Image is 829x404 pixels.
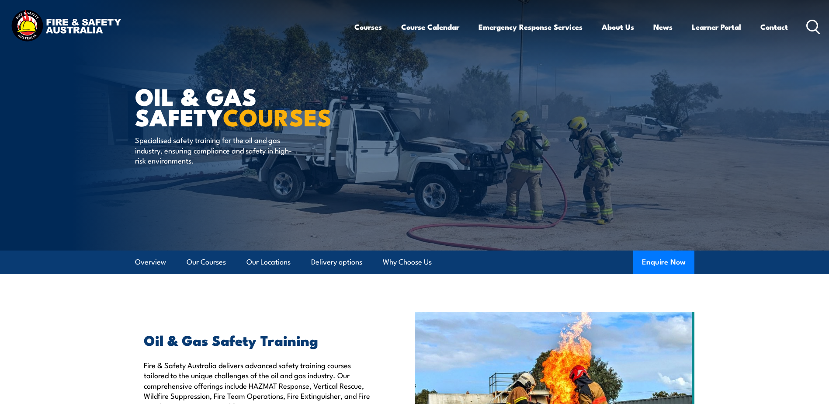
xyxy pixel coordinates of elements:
a: Our Courses [187,251,226,274]
h2: Oil & Gas Safety Training [144,334,375,346]
a: News [653,15,673,38]
h1: OIL & GAS SAFETY [135,86,351,126]
a: Courses [354,15,382,38]
a: Overview [135,251,166,274]
a: Emergency Response Services [479,15,583,38]
a: Contact [760,15,788,38]
a: Delivery options [311,251,362,274]
strong: COURSES [223,98,332,134]
a: About Us [602,15,634,38]
a: Course Calendar [401,15,459,38]
button: Enquire Now [633,251,694,274]
a: Why Choose Us [383,251,432,274]
p: Specialised safety training for the oil and gas industry, ensuring compliance and safety in high-... [135,135,295,165]
a: Learner Portal [692,15,741,38]
a: Our Locations [246,251,291,274]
